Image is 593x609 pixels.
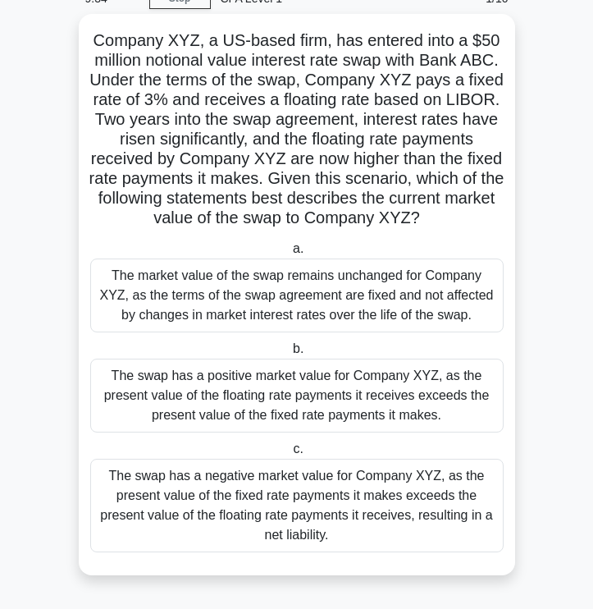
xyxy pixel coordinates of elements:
span: b. [293,341,303,355]
div: The market value of the swap remains unchanged for Company XYZ, as the terms of the swap agreemen... [90,259,504,332]
h5: Company XYZ, a US-based firm, has entered into a $50 million notional value interest rate swap wi... [89,30,505,229]
span: a. [293,241,303,255]
div: The swap has a positive market value for Company XYZ, as the present value of the floating rate p... [90,359,504,433]
div: The swap has a negative market value for Company XYZ, as the present value of the fixed rate paym... [90,459,504,552]
span: c. [294,442,303,456]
